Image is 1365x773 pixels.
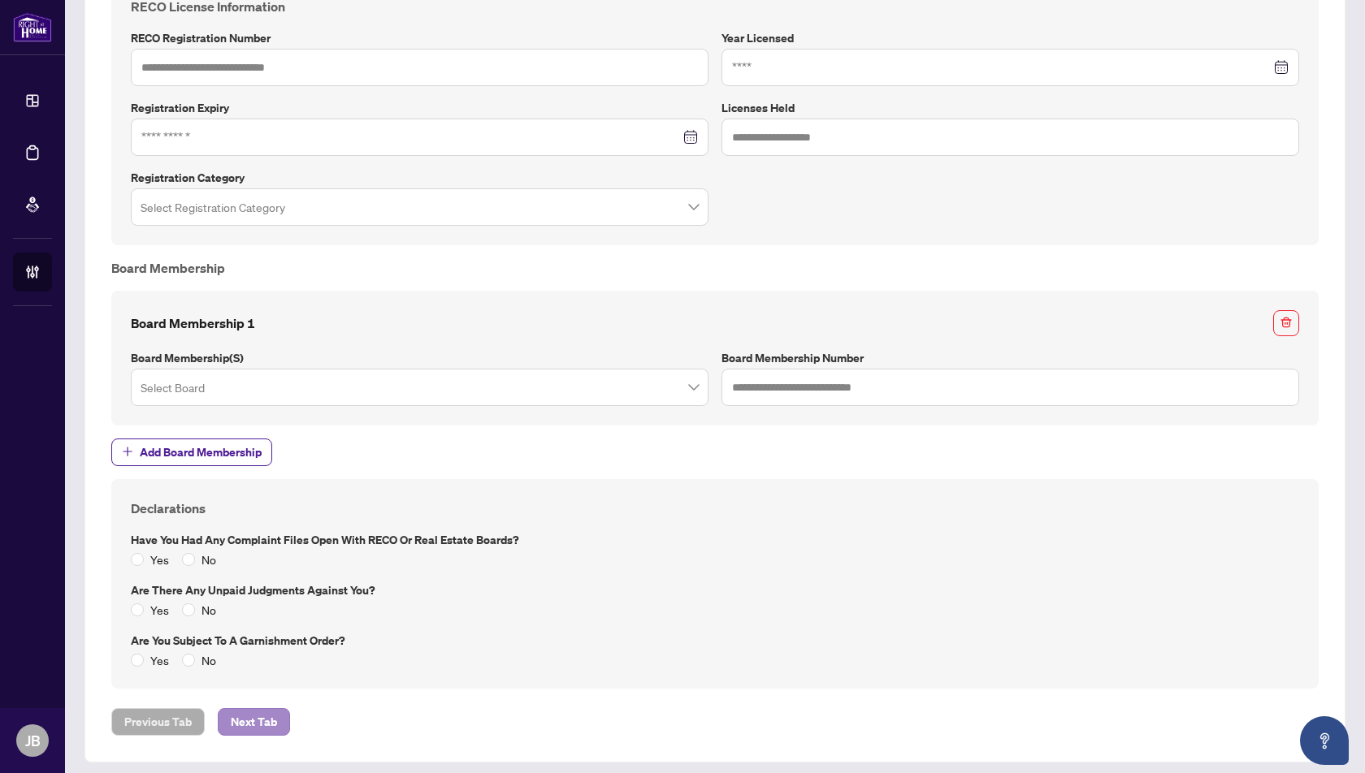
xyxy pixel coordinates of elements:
[195,551,223,568] span: No
[111,438,272,466] button: Add Board Membership
[144,651,175,669] span: Yes
[111,708,205,736] button: Previous Tab
[218,708,290,736] button: Next Tab
[144,601,175,619] span: Yes
[195,651,223,669] span: No
[131,349,708,367] label: Board Membership(s)
[131,531,1299,549] label: Have you had any complaint files open with RECO or Real Estate Boards?
[122,446,133,457] span: plus
[131,99,708,117] label: Registration Expiry
[721,29,1299,47] label: Year Licensed
[131,632,1299,650] label: Are you subject to a Garnishment Order?
[721,99,1299,117] label: Licenses Held
[131,29,708,47] label: RECO Registration Number
[131,169,708,187] label: Registration Category
[721,349,1299,367] label: Board Membership Number
[111,258,1319,278] h4: Board Membership
[13,12,52,42] img: logo
[231,709,277,735] span: Next Tab
[195,601,223,619] span: No
[144,551,175,568] span: Yes
[1300,716,1349,765] button: Open asap
[25,729,41,752] span: JB
[140,439,262,465] span: Add Board Membership
[131,499,1299,518] h4: Declarations
[131,581,1299,599] label: Are there any unpaid judgments against you?
[131,313,255,333] h4: Board Membership 1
